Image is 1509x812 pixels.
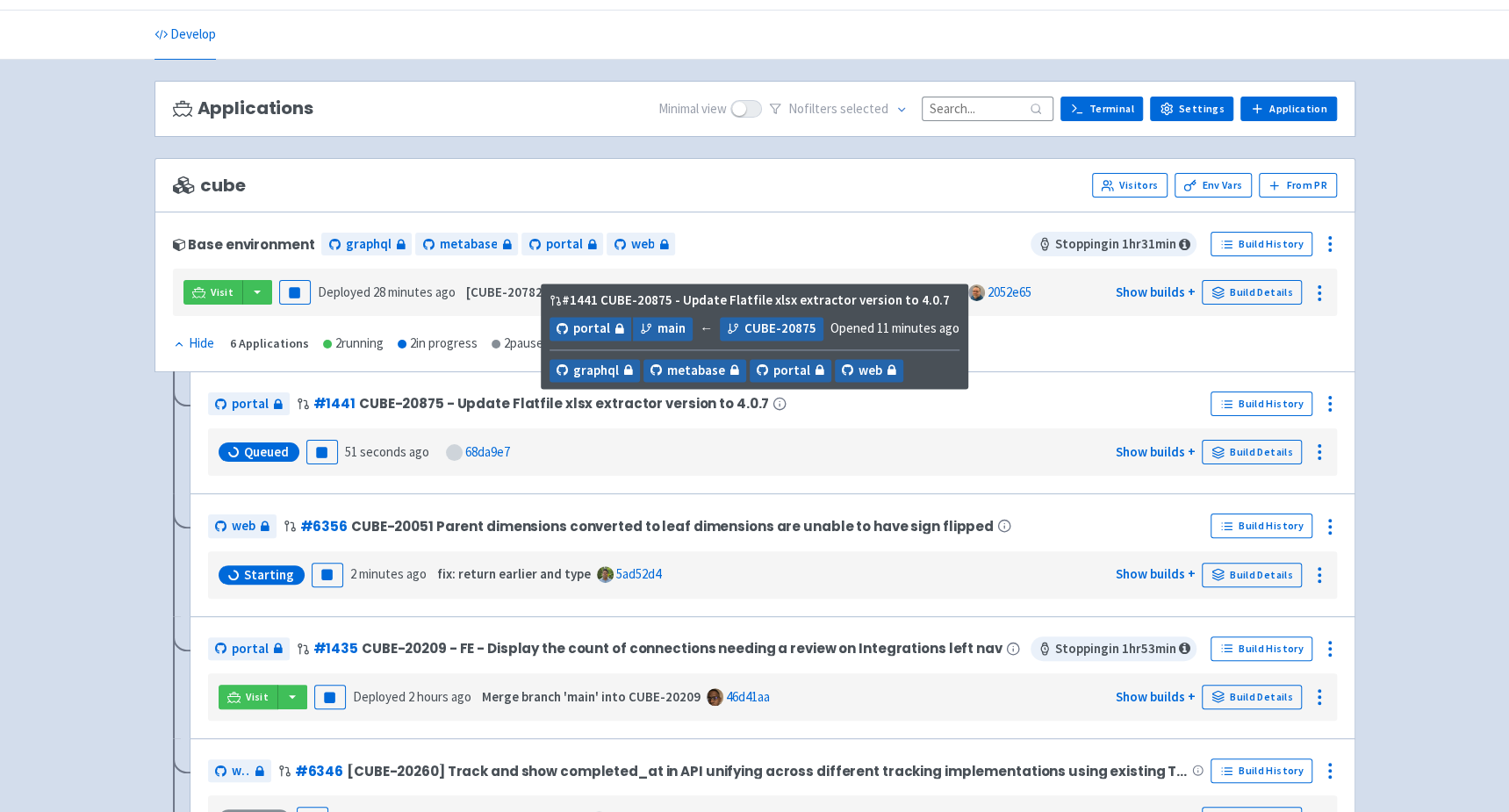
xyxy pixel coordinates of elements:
[173,334,214,354] div: Hide
[437,565,591,582] strong: fix: return earlier and type
[550,317,631,341] a: portal
[667,361,725,381] span: metabase
[408,688,471,705] time: 2 hours ago
[922,97,1053,120] input: Search...
[1211,514,1312,538] a: Build History
[482,688,701,705] strong: Merge branch 'main' into CUBE-20209
[877,320,959,336] time: 11 minutes ago
[550,291,950,311] div: # 1441 CUBE-20875 - Update Flatfile xlsx extractor version to 4.0.7
[345,234,391,255] span: graphql
[1202,685,1302,709] a: Build Details
[173,176,246,196] span: cube
[1115,443,1195,460] a: Show builds +
[1211,392,1312,416] a: Build History
[244,566,294,584] span: Starting
[835,359,903,383] a: web
[492,334,550,354] div: 2 paused
[1211,232,1312,256] a: Build History
[362,641,1002,656] span: CUBE-20209 - FE - Display the count of connections needing a review on Integrations left nav
[232,761,250,781] span: web
[295,762,343,780] a: #6346
[573,361,619,381] span: graphql
[859,361,882,381] span: web
[208,759,271,783] a: web
[323,334,384,354] div: 2 running
[415,233,518,256] a: metabase
[244,443,289,461] span: Queued
[1240,97,1336,121] a: Application
[351,519,994,534] span: CUBE-20051 Parent dimensions converted to leaf dimensions are unable to have sign flipped
[321,233,412,256] a: graphql
[173,334,216,354] button: Hide
[232,394,269,414] span: portal
[1202,440,1302,464] a: Build Details
[208,637,290,661] a: portal
[658,99,727,119] span: Minimal view
[398,334,478,354] div: 2 in progress
[347,764,1189,779] span: [CUBE-20260] Track and show completed_at in API unifying across different tracking implementation...
[1031,636,1196,661] span: Stopping in 1 hr 53 min
[465,443,510,460] a: 68da9e7
[300,517,348,535] a: #6356
[313,394,356,413] a: #1441
[1115,284,1195,300] a: Show builds +
[607,233,675,256] a: web
[773,361,810,381] span: portal
[573,319,610,339] span: portal
[318,284,456,300] span: Deployed
[1150,97,1233,121] a: Settings
[219,685,278,709] a: Visit
[1060,97,1143,121] a: Terminal
[350,565,427,582] time: 2 minutes ago
[1115,565,1195,582] a: Show builds +
[359,396,769,411] span: CUBE-20875 - Update Flatfile xlsx extractor version to 4.0.7
[633,317,693,341] a: main
[616,565,661,582] a: 5ad52d4
[830,320,959,336] span: Opened
[306,440,338,464] button: Pause
[314,685,346,709] button: Pause
[208,392,290,416] a: portal
[173,98,313,119] h3: Applications
[312,563,343,587] button: Pause
[720,317,823,341] a: CUBE-20875
[183,280,243,305] a: Visit
[1031,232,1196,256] span: Stopping in 1 hr 31 min
[154,11,216,60] a: Develop
[230,334,309,354] div: 6 Applications
[521,233,603,256] a: portal
[788,99,888,119] span: No filter s
[232,516,255,536] span: web
[700,319,713,339] span: ←
[643,359,746,383] a: metabase
[988,284,1031,300] a: 2052e65
[1115,688,1195,705] a: Show builds +
[1175,173,1252,198] a: Env Vars
[545,234,582,255] span: portal
[1211,636,1312,661] a: Build History
[232,639,269,659] span: portal
[1202,563,1302,587] a: Build Details
[744,319,816,339] span: CUBE-20875
[313,639,358,658] a: #1435
[439,234,497,255] span: metabase
[750,359,831,383] a: portal
[726,688,770,705] a: 46d41aa
[1202,280,1302,305] a: Build Details
[1211,758,1312,783] a: Build History
[630,234,654,255] span: web
[657,319,686,339] span: main
[279,280,311,305] button: Pause
[173,237,315,252] div: Base environment
[1092,173,1168,198] a: Visitors
[1259,173,1337,198] button: From PR
[840,100,888,117] span: selected
[373,284,456,300] time: 28 minutes ago
[345,443,429,460] time: 51 seconds ago
[466,284,962,300] strong: [CUBE-20782]: Add API support for "Auto-add Child Row Dimensions" setting (#6353)
[211,285,234,299] span: Visit
[246,690,269,704] span: Visit
[208,514,277,538] a: web
[550,359,640,383] a: graphql
[353,688,471,705] span: Deployed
